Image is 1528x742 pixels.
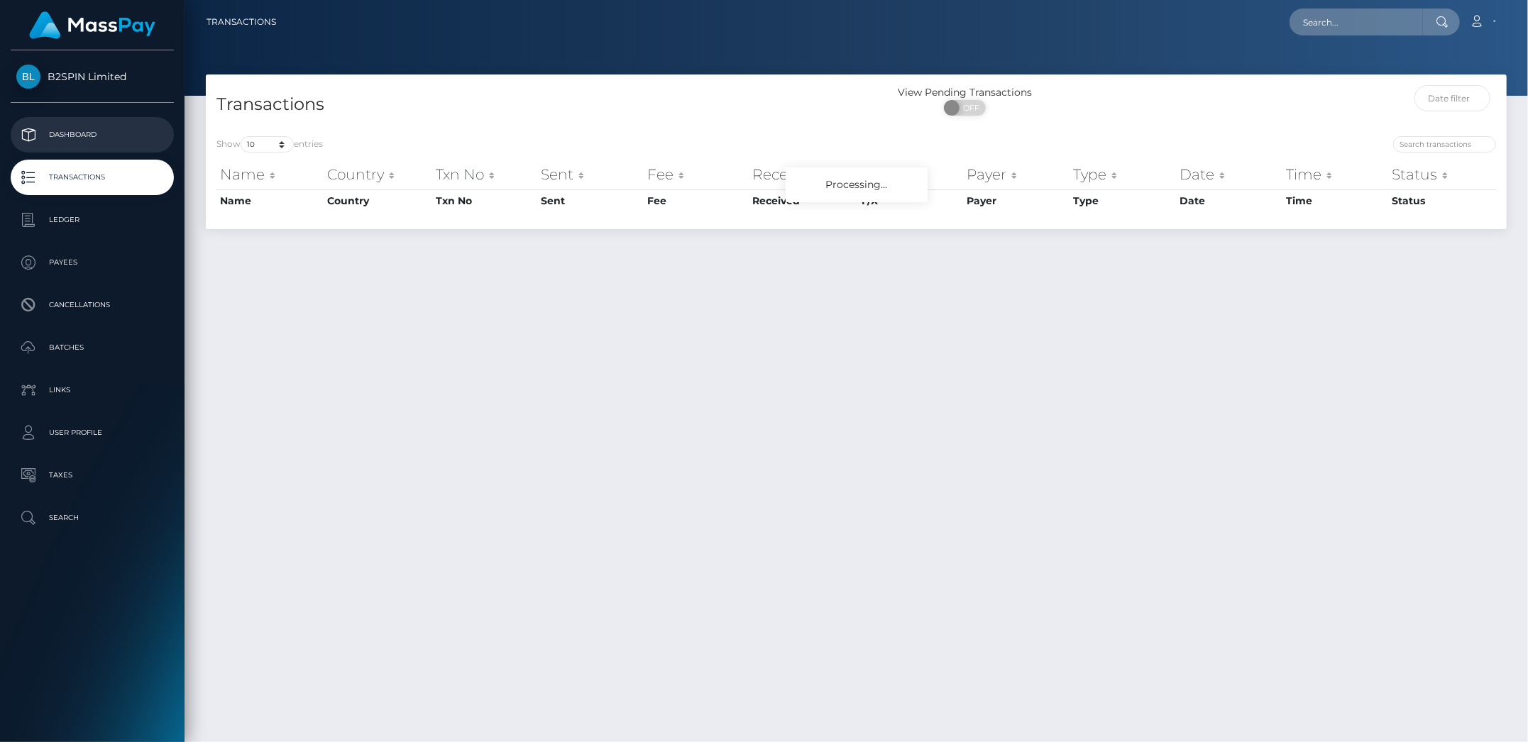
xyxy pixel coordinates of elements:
[16,337,168,358] p: Batches
[11,117,174,153] a: Dashboard
[1070,189,1177,212] th: Type
[963,160,1070,189] th: Payer
[11,415,174,450] a: User Profile
[216,136,323,153] label: Show entries
[644,189,749,212] th: Fee
[1176,160,1282,189] th: Date
[11,202,174,238] a: Ledger
[16,209,168,231] p: Ledger
[1070,160,1177,189] th: Type
[216,189,324,212] th: Name
[11,500,174,536] a: Search
[1389,189,1496,212] th: Status
[207,7,276,37] a: Transactions
[16,380,168,401] p: Links
[857,85,1073,100] div: View Pending Transactions
[432,160,537,189] th: Txn No
[1290,9,1423,35] input: Search...
[324,160,432,189] th: Country
[11,458,174,493] a: Taxes
[952,100,987,116] span: OFF
[16,252,168,273] p: Payees
[1414,85,1490,111] input: Date filter
[1176,189,1282,212] th: Date
[16,422,168,443] p: User Profile
[16,65,40,89] img: B2SPIN Limited
[1282,160,1389,189] th: Time
[1282,189,1389,212] th: Time
[16,507,168,528] p: Search
[786,167,928,202] div: Processing...
[11,372,174,408] a: Links
[963,189,1070,212] th: Payer
[537,160,643,189] th: Sent
[29,11,155,39] img: MassPay Logo
[11,70,174,83] span: B2SPIN Limited
[216,160,324,189] th: Name
[749,160,858,189] th: Received
[11,160,174,195] a: Transactions
[432,189,537,212] th: Txn No
[1393,136,1496,153] input: Search transactions
[11,330,174,365] a: Batches
[749,189,858,212] th: Received
[11,245,174,280] a: Payees
[11,287,174,323] a: Cancellations
[241,136,294,153] select: Showentries
[324,189,432,212] th: Country
[858,160,963,189] th: F/X
[16,294,168,316] p: Cancellations
[16,465,168,486] p: Taxes
[216,92,846,117] h4: Transactions
[537,189,643,212] th: Sent
[16,167,168,188] p: Transactions
[1389,160,1496,189] th: Status
[16,124,168,145] p: Dashboard
[644,160,749,189] th: Fee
